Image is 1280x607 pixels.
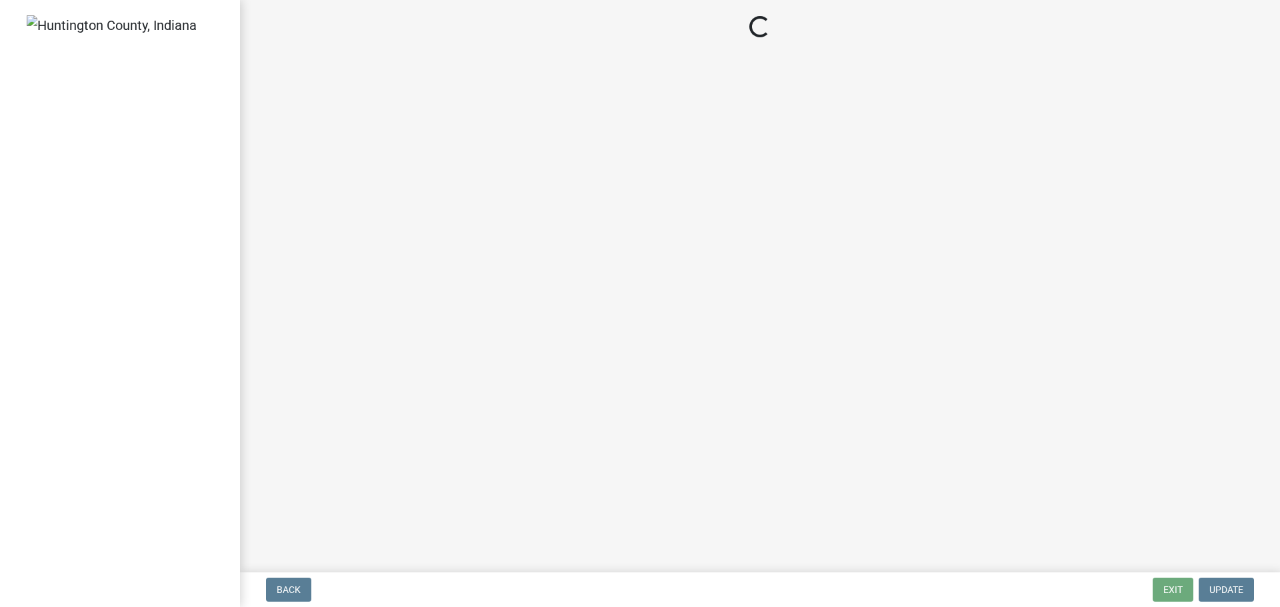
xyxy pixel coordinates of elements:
[1153,578,1193,602] button: Exit
[1199,578,1254,602] button: Update
[277,584,301,595] span: Back
[1209,584,1243,595] span: Update
[266,578,311,602] button: Back
[27,15,197,35] img: Huntington County, Indiana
